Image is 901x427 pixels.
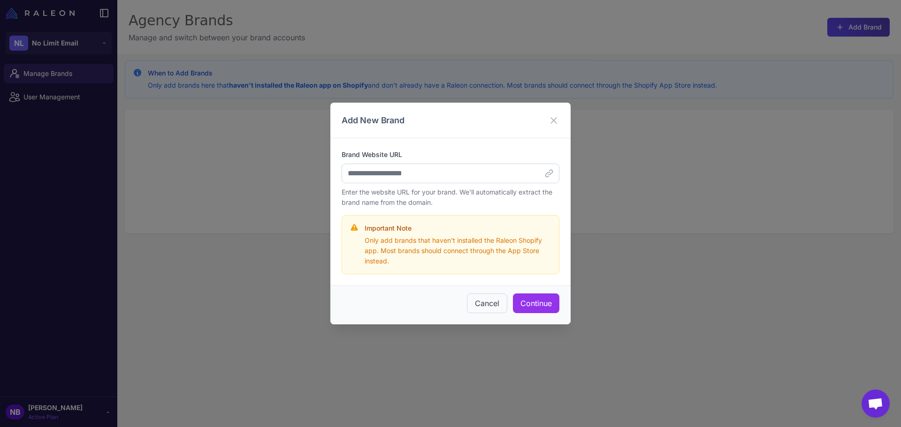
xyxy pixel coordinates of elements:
button: Cancel [467,293,507,313]
button: Continue [513,293,559,313]
p: Enter the website URL for your brand. We'll automatically extract the brand name from the domain. [342,187,559,208]
h3: Add New Brand [342,114,405,127]
div: Open chat [862,390,890,418]
label: Brand Website URL [342,150,559,160]
p: Only add brands that haven't installed the Raleon Shopify app. Most brands should connect through... [365,235,551,266]
h4: Important Note [365,223,551,233]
